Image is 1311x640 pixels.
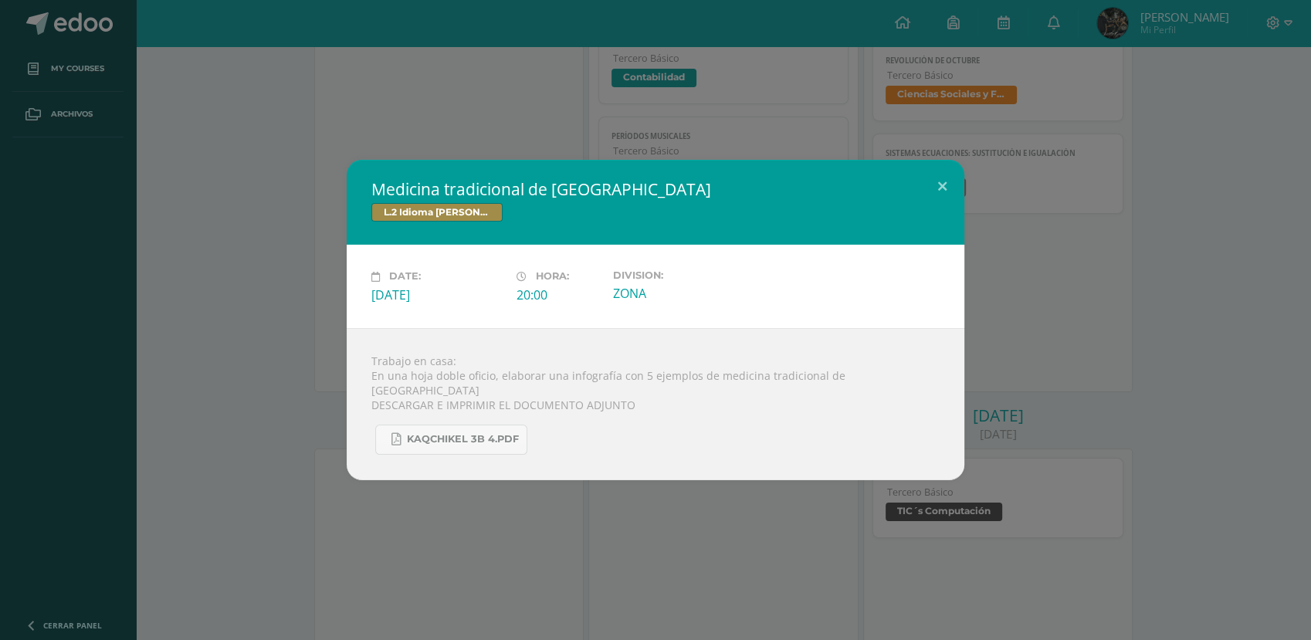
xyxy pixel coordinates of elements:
[920,160,964,212] button: Close (Esc)
[613,269,746,281] label: Division:
[536,271,569,283] span: Hora:
[407,433,519,445] span: KAQCHIKEL 3B 4.pdf
[613,285,746,302] div: ZONA
[371,286,504,303] div: [DATE]
[371,203,503,222] span: L.2 Idioma [PERSON_NAME]
[347,328,964,480] div: Trabajo en casa: En una hoja doble oficio, elaborar una infografía con 5 ejemplos de medicina tra...
[389,271,421,283] span: Date:
[517,286,601,303] div: 20:00
[371,178,940,200] h2: Medicina tradicional de [GEOGRAPHIC_DATA]
[375,425,527,455] a: KAQCHIKEL 3B 4.pdf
